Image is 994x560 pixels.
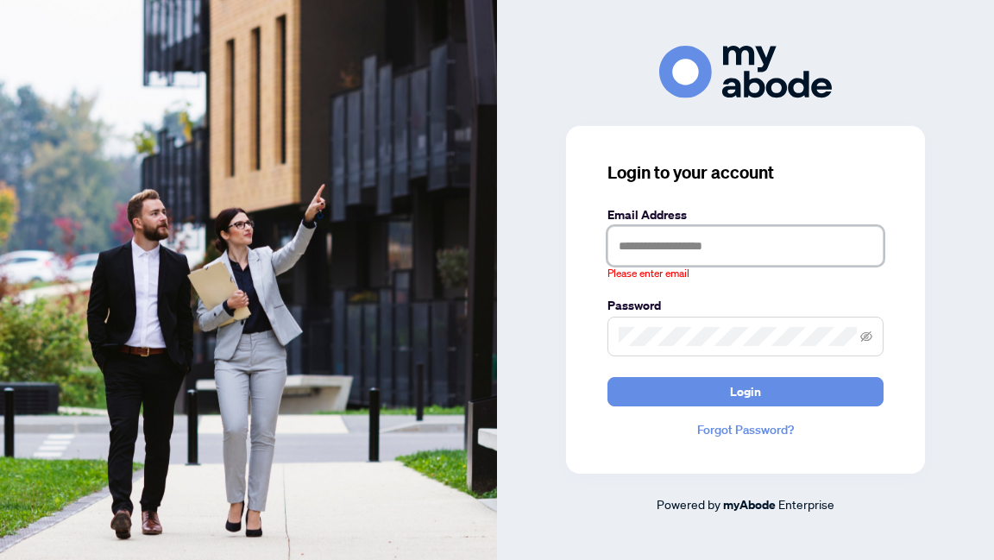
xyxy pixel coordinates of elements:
[657,496,720,512] span: Powered by
[607,377,884,406] button: Login
[607,266,689,282] span: Please enter email
[607,205,884,224] label: Email Address
[607,296,884,315] label: Password
[607,420,884,439] a: Forgot Password?
[778,496,834,512] span: Enterprise
[860,330,872,343] span: eye-invisible
[659,46,832,98] img: ma-logo
[723,495,776,514] a: myAbode
[730,378,761,406] span: Login
[607,160,884,185] h3: Login to your account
